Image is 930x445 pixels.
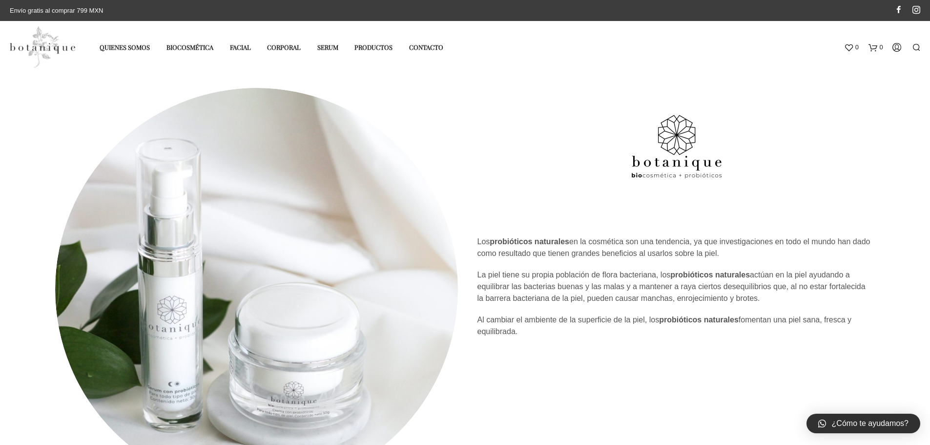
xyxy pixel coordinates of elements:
[832,418,909,429] span: ¿Cómo te ayudamos?
[402,39,451,55] a: Contacto
[10,26,75,68] img: Productos elaborados con ingredientes naturales
[868,39,883,55] a: 0
[260,39,308,55] a: Corporal
[347,39,400,55] a: Productos
[477,314,870,338] p: Al cambiar el ambiente de la superficie de la piel, los fomentan una piel sana, fresca y equilibr...
[844,39,859,55] a: 0
[223,39,258,55] a: Facial
[92,39,157,55] a: Quienes somos
[806,414,920,433] a: ¿Cómo te ayudamos?
[855,39,859,55] span: 0
[880,39,883,55] span: 0
[159,39,221,55] a: Biocosmética
[490,237,569,246] strong: probióticos naturales
[310,39,346,55] a: Serum
[670,271,750,279] strong: probióticos naturales
[477,236,870,259] p: Los en la cosmética son una tendencia, ya que investigaciones en todo el mundo han dado como resu...
[659,316,739,324] strong: probióticos naturales
[477,269,870,304] p: La piel tiene su propia población de flora bacteriana, los actúan en la piel ayudando a equilibra...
